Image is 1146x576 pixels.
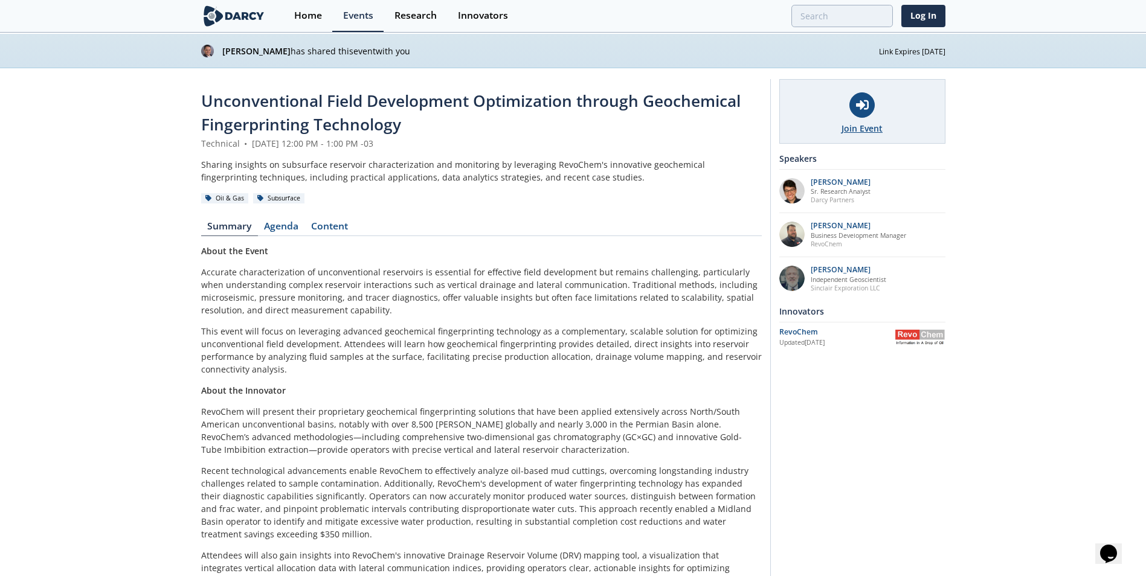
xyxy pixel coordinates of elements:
p: [PERSON_NAME] [811,222,906,230]
p: This event will focus on leveraging advanced geochemical fingerprinting technology as a complemen... [201,325,762,376]
a: Log In [901,5,945,27]
div: Sharing insights on subsurface reservoir characterization and monitoring by leveraging RevoChem's... [201,158,762,184]
a: Content [305,222,355,236]
p: [PERSON_NAME] [811,178,871,187]
img: logo-wide.svg [201,5,267,27]
p: RevoChem will present their proprietary geochemical fingerprinting solutions that have been appli... [201,405,762,456]
div: Updated [DATE] [779,338,895,348]
a: RevoChem Updated[DATE] RevoChem [779,327,945,348]
div: Speakers [779,148,945,169]
span: • [242,138,249,149]
p: Independent Geoscientist [811,275,886,284]
p: Darcy Partners [811,196,871,204]
p: Accurate characterization of unconventional reservoirs is essential for effective field developme... [201,266,762,316]
strong: [PERSON_NAME] [222,45,291,57]
p: Sinclair Exploration LLC [811,284,886,292]
div: Innovators [779,301,945,322]
a: Summary [201,222,258,236]
div: Technical [DATE] 12:00 PM - 1:00 PM -03 [201,137,762,150]
p: Recent technological advancements enable RevoChem to effectively analyze oil-based mud cuttings, ... [201,464,762,540]
img: RevoChem [895,330,945,345]
div: Innovators [458,11,508,21]
img: 790b61d6-77b3-4134-8222-5cb555840c93 [779,266,805,291]
strong: About the Innovator [201,385,286,396]
div: Oil & Gas [201,193,249,204]
img: 2k2ez1SvSiOh3gKHmcgF [779,222,805,247]
iframe: chat widget [1095,528,1134,564]
div: RevoChem [779,327,895,338]
img: b519afcd-38bb-4c85-b38e-bbd73bfb3a9c [201,45,214,57]
img: pfbUXw5ZTiaeWmDt62ge [779,178,805,203]
p: Sr. Research Analyst [811,187,871,196]
div: Research [394,11,437,21]
div: Events [343,11,373,21]
a: Agenda [258,222,305,236]
p: RevoChem [811,240,906,248]
p: has shared this event with you [222,45,879,57]
strong: About the Event [201,245,268,257]
div: Join Event [842,122,883,135]
p: Business Development Manager [811,231,906,240]
div: Subsurface [253,193,305,204]
span: Unconventional Field Development Optimization through Geochemical Fingerprinting Technology [201,90,741,135]
div: Home [294,11,322,21]
div: Link Expires [DATE] [879,44,945,57]
input: Advanced Search [791,5,893,27]
p: [PERSON_NAME] [811,266,886,274]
